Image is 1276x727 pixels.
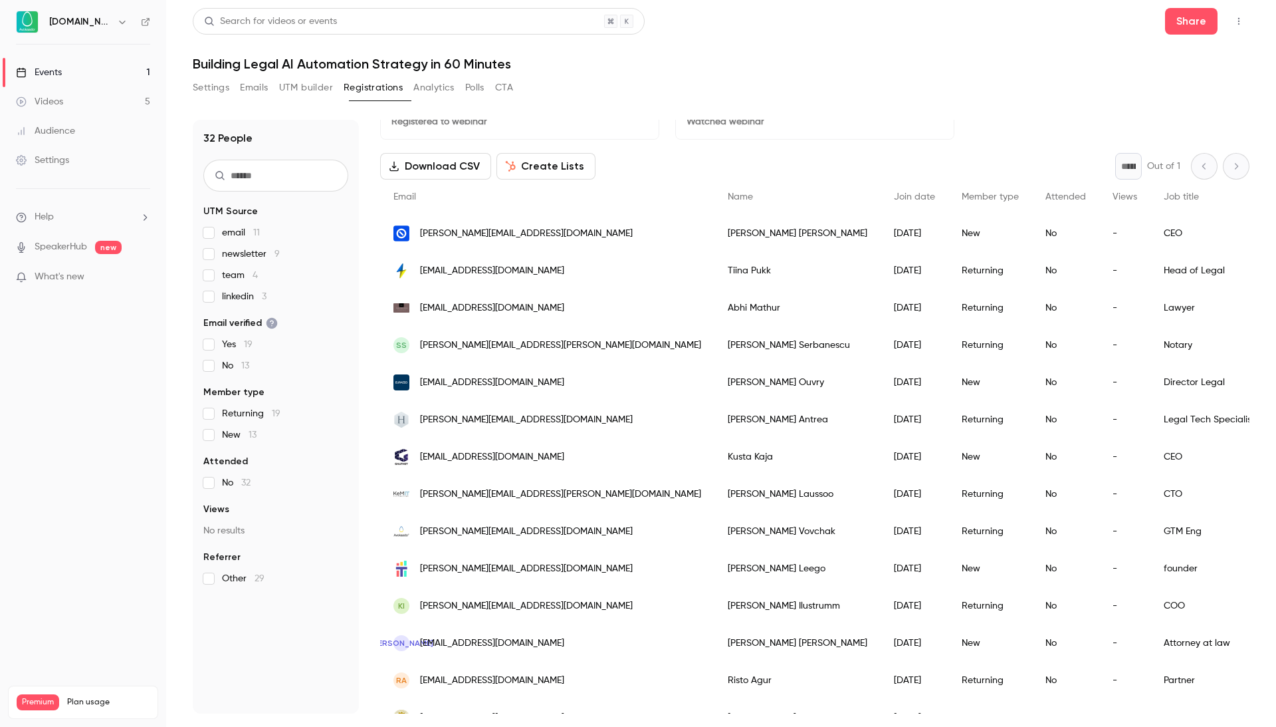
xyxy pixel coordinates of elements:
[420,339,701,353] span: [PERSON_NAME][EMAIL_ADDRESS][PERSON_NAME][DOMAIN_NAME]
[391,115,648,128] p: Registered to webinar
[1165,8,1218,35] button: Share
[881,401,948,438] div: [DATE]
[393,192,416,202] span: Email
[714,327,881,364] div: [PERSON_NAME] Serbanescu
[1099,401,1150,438] div: -
[1099,625,1150,662] div: -
[398,600,405,612] span: KI
[396,339,407,351] span: SS
[1032,401,1099,438] div: No
[241,478,251,488] span: 32
[393,449,409,465] img: gnatnet.eu
[420,301,564,315] span: [EMAIL_ADDRESS][DOMAIN_NAME]
[249,430,257,440] span: 13
[948,438,1032,476] div: New
[714,476,881,513] div: [PERSON_NAME] Laussoo
[714,289,881,327] div: Abhi Mathur
[420,525,633,539] span: [PERSON_NAME][EMAIL_ADDRESS][DOMAIN_NAME]
[393,710,409,726] img: nith.ac.in
[222,407,280,420] span: Returning
[1147,160,1180,173] p: Out of 1
[1099,662,1150,699] div: -
[17,11,38,33] img: Avokaado.io
[203,503,229,516] span: Views
[204,15,337,29] div: Search for videos or events
[948,476,1032,513] div: Returning
[420,711,564,725] span: [EMAIL_ADDRESS][DOMAIN_NAME]
[393,523,409,539] img: avokaado.io
[948,289,1032,327] div: Returning
[1045,192,1086,202] span: Attended
[1099,513,1150,550] div: -
[370,637,433,649] span: [PERSON_NAME]
[253,228,260,237] span: 11
[393,303,409,313] img: trustadvisors.eu
[1099,327,1150,364] div: -
[274,249,280,259] span: 9
[222,338,253,351] span: Yes
[203,455,248,468] span: Attended
[393,486,409,502] img: kemit.ee
[1099,289,1150,327] div: -
[203,524,348,537] p: No results
[253,271,258,280] span: 4
[1032,438,1099,476] div: No
[1032,662,1099,699] div: No
[222,572,265,585] span: Other
[714,215,881,252] div: [PERSON_NAME] [PERSON_NAME]
[241,361,249,370] span: 13
[496,153,595,180] button: Create Lists
[881,289,948,327] div: [DATE]
[881,364,948,401] div: [DATE]
[948,550,1032,587] div: New
[193,77,229,98] button: Settings
[16,154,69,167] div: Settings
[881,252,948,289] div: [DATE]
[420,413,633,427] span: [PERSON_NAME][EMAIL_ADDRESS][DOMAIN_NAME]
[962,192,1019,202] span: Member type
[272,409,280,418] span: 19
[203,551,241,564] span: Referrer
[948,364,1032,401] div: New
[1032,513,1099,550] div: No
[881,513,948,550] div: [DATE]
[222,247,280,261] span: newsletter
[222,359,249,372] span: No
[240,77,268,98] button: Emails
[465,77,484,98] button: Polls
[1099,364,1150,401] div: -
[948,513,1032,550] div: Returning
[1032,289,1099,327] div: No
[1164,192,1199,202] span: Job title
[714,587,881,625] div: [PERSON_NAME] Ilustrumm
[881,625,948,662] div: [DATE]
[420,227,633,241] span: [PERSON_NAME][EMAIL_ADDRESS][DOMAIN_NAME]
[714,252,881,289] div: Tiina Pukk
[222,269,258,282] span: team
[1032,364,1099,401] div: No
[16,66,62,79] div: Events
[35,210,54,224] span: Help
[881,327,948,364] div: [DATE]
[948,662,1032,699] div: Returning
[714,662,881,699] div: Risto Agur
[420,376,564,390] span: [EMAIL_ADDRESS][DOMAIN_NAME]
[16,124,75,138] div: Audience
[393,412,409,428] img: hannessnellman.com
[222,428,257,442] span: New
[1099,476,1150,513] div: -
[35,240,87,254] a: SpeakerHub
[1099,252,1150,289] div: -
[380,153,491,180] button: Download CSV
[1032,215,1099,252] div: No
[222,476,251,490] span: No
[881,662,948,699] div: [DATE]
[420,599,633,613] span: [PERSON_NAME][EMAIL_ADDRESS][DOMAIN_NAME]
[222,290,266,303] span: linkedin
[396,674,407,686] span: RA
[728,192,753,202] span: Name
[948,252,1032,289] div: Returning
[687,115,943,128] p: Watched webinar
[95,241,122,254] span: new
[1099,215,1150,252] div: -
